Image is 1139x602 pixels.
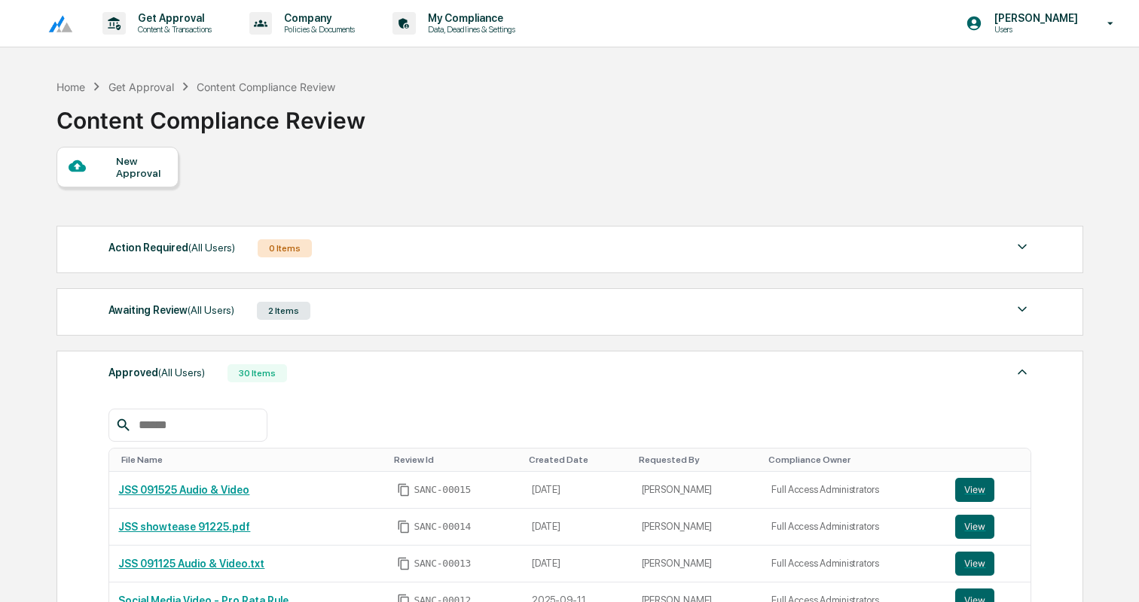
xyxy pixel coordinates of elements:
[116,155,166,179] div: New Approval
[126,12,219,24] p: Get Approval
[108,300,234,320] div: Awaiting Review
[982,12,1086,24] p: [PERSON_NAME]
[955,478,994,502] button: View
[762,546,946,582] td: Full Access Administrators
[955,515,1021,539] a: View
[397,483,411,497] span: Copy Id
[108,363,205,382] div: Approved
[529,455,626,465] div: Toggle SortBy
[227,364,287,382] div: 30 Items
[639,455,757,465] div: Toggle SortBy
[118,521,250,533] a: JSS showtease 91225.pdf
[272,12,362,24] p: Company
[414,521,471,533] span: SANC-00014
[118,484,249,496] a: JSS 091525 Audio & Video
[762,509,946,546] td: Full Access Administrators
[108,238,235,257] div: Action Required
[1013,238,1031,256] img: caret
[523,546,632,582] td: [DATE]
[197,81,335,93] div: Content Compliance Review
[955,552,994,576] button: View
[414,484,471,496] span: SANC-00015
[118,558,264,570] a: JSS 091125 Audio & Video.txt
[523,509,632,546] td: [DATE]
[272,24,362,35] p: Policies & Documents
[1013,300,1031,318] img: caret
[126,24,219,35] p: Content & Transactions
[394,455,517,465] div: Toggle SortBy
[414,558,471,570] span: SANC-00013
[108,81,174,93] div: Get Approval
[257,302,310,320] div: 2 Items
[1091,552,1131,593] iframe: Open customer support
[762,472,946,509] td: Full Access Administrators
[188,242,235,254] span: (All Users)
[416,24,523,35] p: Data, Deadlines & Settings
[56,95,365,134] div: Content Compliance Review
[1013,363,1031,381] img: caret
[633,509,763,546] td: [PERSON_NAME]
[633,472,763,509] td: [PERSON_NAME]
[158,366,205,379] span: (All Users)
[258,239,312,257] div: 0 Items
[982,24,1086,35] p: Users
[633,546,763,582] td: [PERSON_NAME]
[188,304,234,316] span: (All Users)
[955,478,1021,502] a: View
[523,472,632,509] td: [DATE]
[955,515,994,539] button: View
[121,455,382,465] div: Toggle SortBy
[36,14,72,33] img: logo
[416,12,523,24] p: My Compliance
[958,455,1024,465] div: Toggle SortBy
[768,455,940,465] div: Toggle SortBy
[56,81,85,93] div: Home
[397,557,411,570] span: Copy Id
[397,520,411,534] span: Copy Id
[955,552,1021,576] a: View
